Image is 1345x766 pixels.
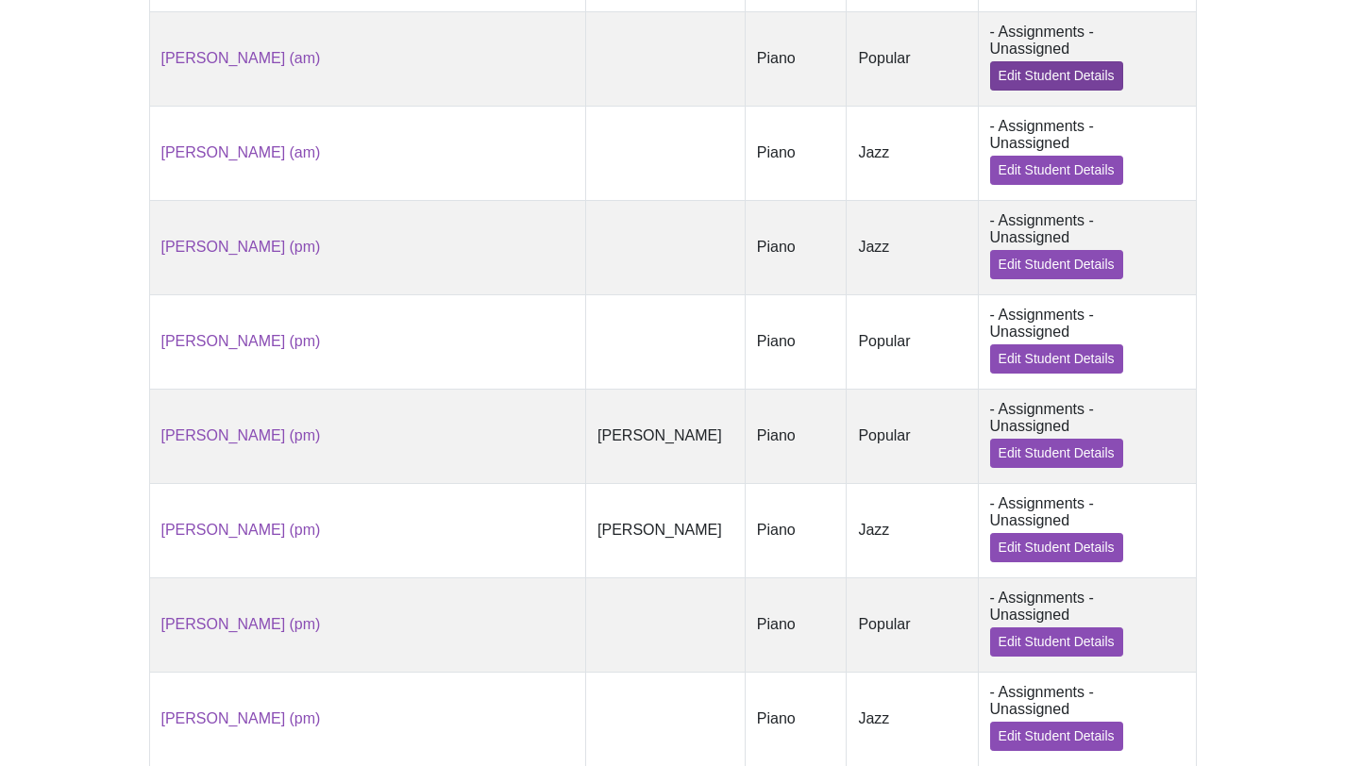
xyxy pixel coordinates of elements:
[978,11,1196,106] td: - Assignments - Unassigned
[161,239,321,255] a: [PERSON_NAME] (pm)
[990,627,1123,657] a: Edit Student Details
[745,389,847,483] td: Piano
[847,672,978,766] td: Jazz
[745,577,847,672] td: Piano
[745,200,847,294] td: Piano
[586,389,746,483] td: [PERSON_NAME]
[161,427,321,443] a: [PERSON_NAME] (pm)
[161,616,321,632] a: [PERSON_NAME] (pm)
[990,533,1123,562] a: Edit Student Details
[161,710,321,726] a: [PERSON_NAME] (pm)
[745,106,847,200] td: Piano
[161,144,321,160] a: [PERSON_NAME] (am)
[978,200,1196,294] td: - Assignments - Unassigned
[990,722,1123,751] a: Edit Student Details
[847,389,978,483] td: Popular
[978,294,1196,389] td: - Assignments - Unassigned
[847,483,978,577] td: Jazz
[586,483,746,577] td: [PERSON_NAME]
[161,522,321,538] a: [PERSON_NAME] (pm)
[990,156,1123,185] a: Edit Student Details
[990,439,1123,468] a: Edit Student Details
[161,333,321,349] a: [PERSON_NAME] (pm)
[161,50,321,66] a: [PERSON_NAME] (am)
[745,483,847,577] td: Piano
[990,344,1123,374] a: Edit Student Details
[847,294,978,389] td: Popular
[745,11,847,106] td: Piano
[847,577,978,672] td: Popular
[978,389,1196,483] td: - Assignments - Unassigned
[847,11,978,106] td: Popular
[745,672,847,766] td: Piano
[978,106,1196,200] td: - Assignments - Unassigned
[847,200,978,294] td: Jazz
[978,577,1196,672] td: - Assignments - Unassigned
[847,106,978,200] td: Jazz
[990,61,1123,91] a: Edit Student Details
[978,483,1196,577] td: - Assignments - Unassigned
[745,294,847,389] td: Piano
[990,250,1123,279] a: Edit Student Details
[978,672,1196,766] td: - Assignments - Unassigned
